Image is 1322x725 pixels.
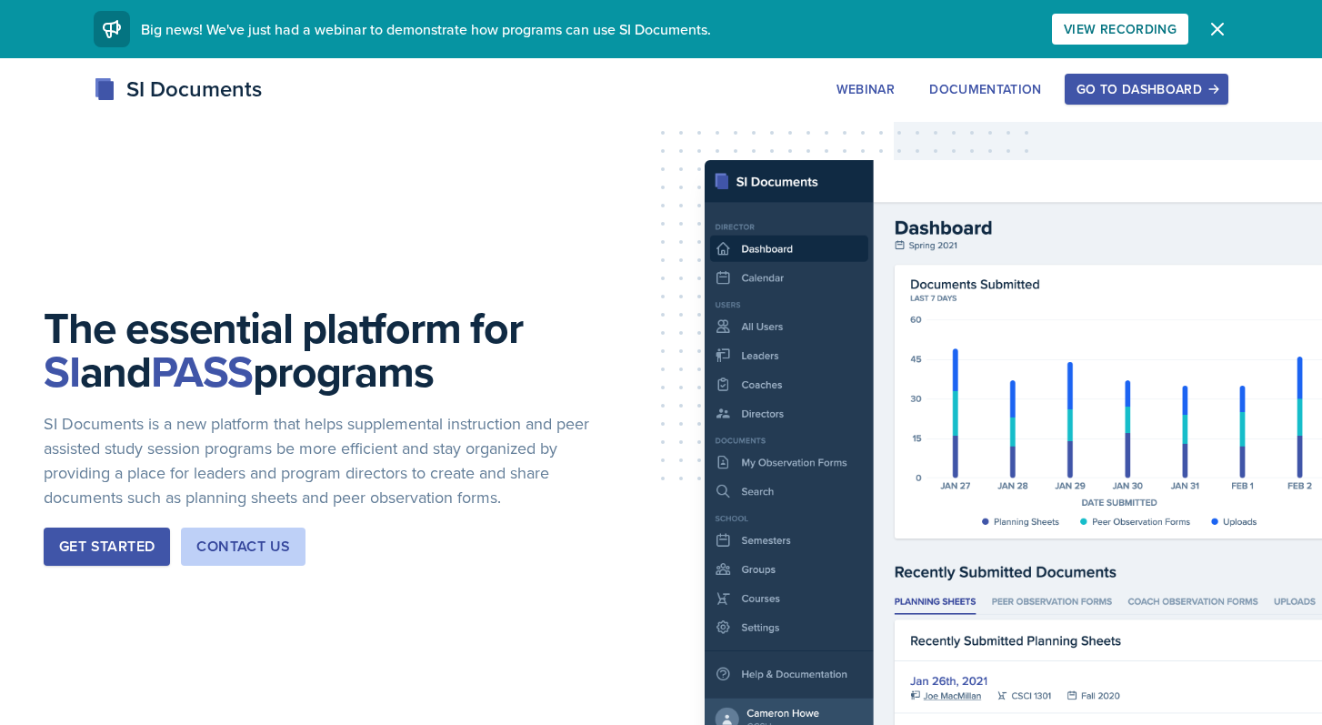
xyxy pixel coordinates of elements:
[825,74,906,105] button: Webinar
[1052,14,1188,45] button: View Recording
[1077,82,1217,96] div: Go to Dashboard
[59,536,155,558] div: Get Started
[1064,22,1177,36] div: View Recording
[44,528,170,566] button: Get Started
[917,74,1054,105] button: Documentation
[1065,74,1228,105] button: Go to Dashboard
[181,528,305,566] button: Contact Us
[836,82,895,96] div: Webinar
[141,19,711,39] span: Big news! We've just had a webinar to demonstrate how programs can use SI Documents.
[94,73,262,106] div: SI Documents
[196,536,290,558] div: Contact Us
[929,82,1042,96] div: Documentation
